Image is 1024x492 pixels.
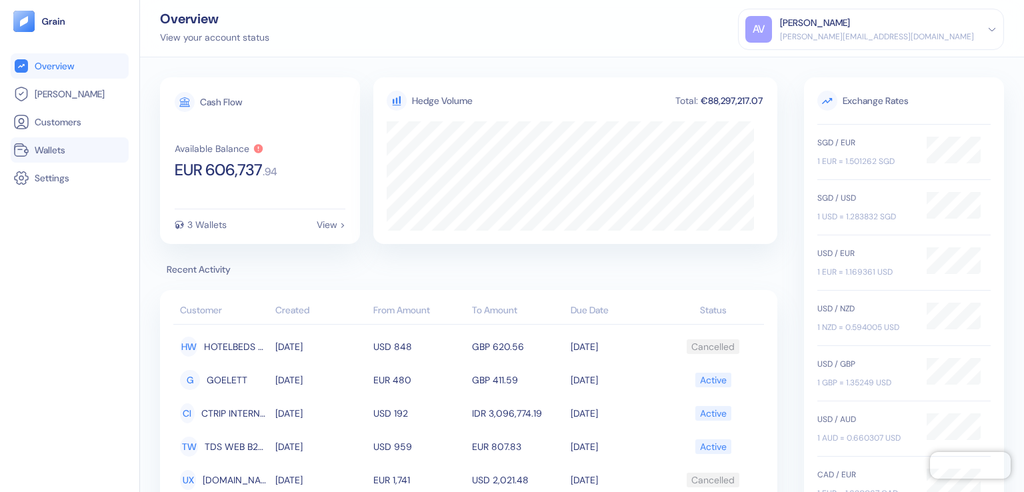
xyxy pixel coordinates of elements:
td: [DATE] [567,363,666,397]
div: CAD / EUR [817,469,913,481]
td: USD 192 [370,397,469,430]
div: Status [669,303,757,317]
div: SGD / EUR [817,137,913,149]
td: [DATE] [272,430,371,463]
div: 1 NZD = 0.594005 USD [817,321,913,333]
th: From Amount [370,298,469,325]
td: [DATE] [567,430,666,463]
td: [DATE] [272,363,371,397]
td: USD 848 [370,330,469,363]
div: 1 USD = 1.283832 SGD [817,211,913,223]
td: [DATE] [567,397,666,430]
div: HW [180,337,197,357]
div: Hedge Volume [412,94,473,108]
span: GOELETT [207,369,247,391]
div: Cancelled [691,335,735,358]
td: IDR 3,096,774.19 [469,397,567,430]
div: Overview [160,12,269,25]
div: G [180,370,200,390]
div: SGD / USD [817,192,913,204]
div: AV [745,16,772,43]
span: Exchange Rates [817,91,991,111]
span: Settings [35,171,69,185]
div: 1 EUR = 1.169361 USD [817,266,913,278]
span: [PERSON_NAME] [35,87,105,101]
td: EUR 807.83 [469,430,567,463]
td: GBP 620.56 [469,330,567,363]
div: Total: [674,96,699,105]
button: Available Balance [175,143,264,154]
div: 3 Wallets [187,220,227,229]
div: Active [700,435,727,458]
span: Recent Activity [160,263,777,277]
div: €88,297,217.07 [699,96,764,105]
td: [DATE] [567,330,666,363]
span: CTRIP INTERNATIONAL B2C Direct OE [201,402,269,425]
div: USD / GBP [817,358,913,370]
span: HOTELBEDS WEB OE [204,335,269,358]
span: Customers [35,115,81,129]
th: To Amount [469,298,567,325]
a: Wallets [13,142,126,158]
td: GBP 411.59 [469,363,567,397]
div: 1 GBP = 1.35249 USD [817,377,913,389]
span: TDS WEB B2B GGT [205,435,269,458]
div: Cancelled [691,469,735,491]
div: 1 AUD = 0.660307 USD [817,432,913,444]
td: [DATE] [272,397,371,430]
div: USD / AUD [817,413,913,425]
td: EUR 480 [370,363,469,397]
div: TW [180,437,198,457]
th: Customer [173,298,272,325]
span: Wallets [35,143,65,157]
div: Cash Flow [200,97,242,107]
div: CI [180,403,195,423]
div: 1 EUR = 1.501262 SGD [817,155,913,167]
div: [PERSON_NAME][EMAIL_ADDRESS][DOMAIN_NAME] [780,31,974,43]
div: [PERSON_NAME] [780,16,850,30]
div: View your account status [160,31,269,45]
img: logo-tablet-V2.svg [13,11,35,32]
a: Overview [13,58,126,74]
span: EUR 606,737 [175,162,263,178]
div: UX [180,470,196,490]
a: Settings [13,170,126,186]
td: [DATE] [272,330,371,363]
span: UNIT.TRAVEL XML B2B [203,469,269,491]
a: [PERSON_NAME] [13,86,126,102]
iframe: Chatra live chat [930,452,1011,479]
div: Active [700,369,727,391]
span: Overview [35,59,74,73]
th: Created [272,298,371,325]
div: Active [700,402,727,425]
div: Available Balance [175,144,249,153]
td: USD 959 [370,430,469,463]
img: logo [41,17,66,26]
span: . 94 [263,167,277,177]
div: USD / EUR [817,247,913,259]
th: Due Date [567,298,666,325]
div: USD / NZD [817,303,913,315]
a: Customers [13,114,126,130]
div: View > [317,220,345,229]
